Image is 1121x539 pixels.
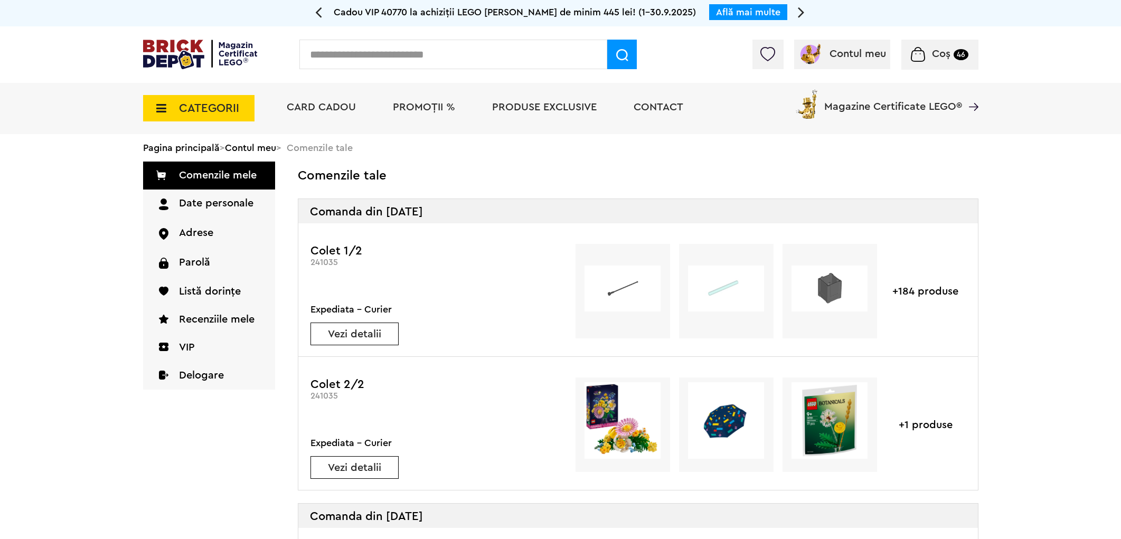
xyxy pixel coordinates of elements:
[716,7,780,17] a: Află mai multe
[393,102,455,112] a: PROMOȚII %
[932,49,950,59] span: Coș
[492,102,597,112] a: Produse exclusive
[954,49,968,60] small: 46
[143,362,275,390] a: Delogare
[798,49,886,59] a: Contul meu
[634,102,683,112] a: Contact
[143,219,275,248] a: Adrese
[143,306,275,334] a: Recenziile mele
[830,49,886,59] span: Contul meu
[298,169,978,183] h2: Comenzile tale
[886,377,965,472] div: +1 produse
[298,504,978,528] div: Comanda din [DATE]
[143,143,220,153] a: Pagina principală
[886,244,965,338] div: +184 produse
[310,377,557,391] h3: Colet 2/2
[310,302,399,317] div: Expediata - Curier
[143,134,978,162] div: > > Comenzile tale
[310,258,557,268] div: 241035
[962,88,978,98] a: Magazine Certificate LEGO®
[143,190,275,219] a: Date personale
[143,249,275,278] a: Parolă
[824,88,962,112] span: Magazine Certificate LEGO®
[334,7,696,17] span: Cadou VIP 40770 la achiziții LEGO [PERSON_NAME] de minim 445 lei! (1-30.9.2025)
[179,102,239,114] span: CATEGORII
[298,199,978,223] div: Comanda din [DATE]
[287,102,356,112] a: Card Cadou
[310,436,399,450] div: Expediata - Curier
[143,278,275,306] a: Listă dorințe
[143,162,275,190] a: Comenzile mele
[225,143,276,153] a: Contul meu
[310,244,557,258] h3: Colet 1/2
[311,329,398,339] a: Vezi detalii
[143,334,275,362] a: VIP
[310,391,557,401] div: 241035
[311,462,398,473] a: Vezi detalii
